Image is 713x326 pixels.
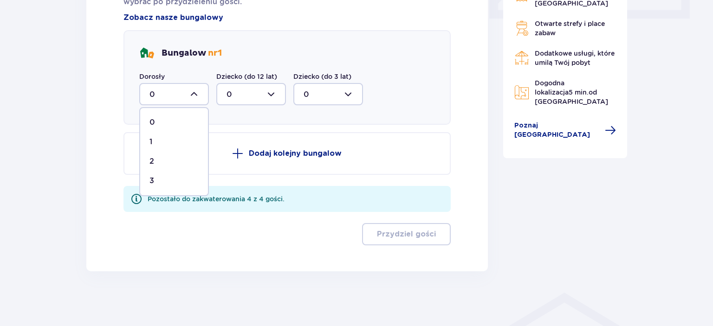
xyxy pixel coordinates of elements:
span: nr 1 [208,48,222,58]
p: 1 [149,137,152,147]
p: Przydziel gości [377,229,436,239]
button: Dodaj kolejny bungalow [123,132,451,175]
span: Dodatkowe usługi, które umilą Twój pobyt [535,50,615,66]
span: Poznaj [GEOGRAPHIC_DATA] [514,121,600,140]
span: 5 min. [569,89,589,96]
label: Dorosły [139,72,165,81]
img: Grill Icon [514,21,529,36]
button: Przydziel gości [362,223,451,245]
a: Zobacz nasze bungalowy [123,13,223,23]
span: Otwarte strefy i place zabaw [535,20,605,37]
label: Dziecko (do 3 lat) [293,72,351,81]
img: bungalows Icon [139,46,154,61]
span: Dogodna lokalizacja od [GEOGRAPHIC_DATA] [535,79,608,105]
img: Map Icon [514,85,529,100]
img: Restaurant Icon [514,51,529,65]
p: 3 [149,176,154,186]
p: Bungalow [162,48,222,59]
div: Pozostało do zakwaterowania 4 z 4 gości. [148,194,285,204]
p: Dodaj kolejny bungalow [249,148,342,159]
label: Dziecko (do 12 lat) [216,72,277,81]
a: Poznaj [GEOGRAPHIC_DATA] [514,121,616,140]
p: 2 [149,156,154,166]
p: 0 [149,117,155,128]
